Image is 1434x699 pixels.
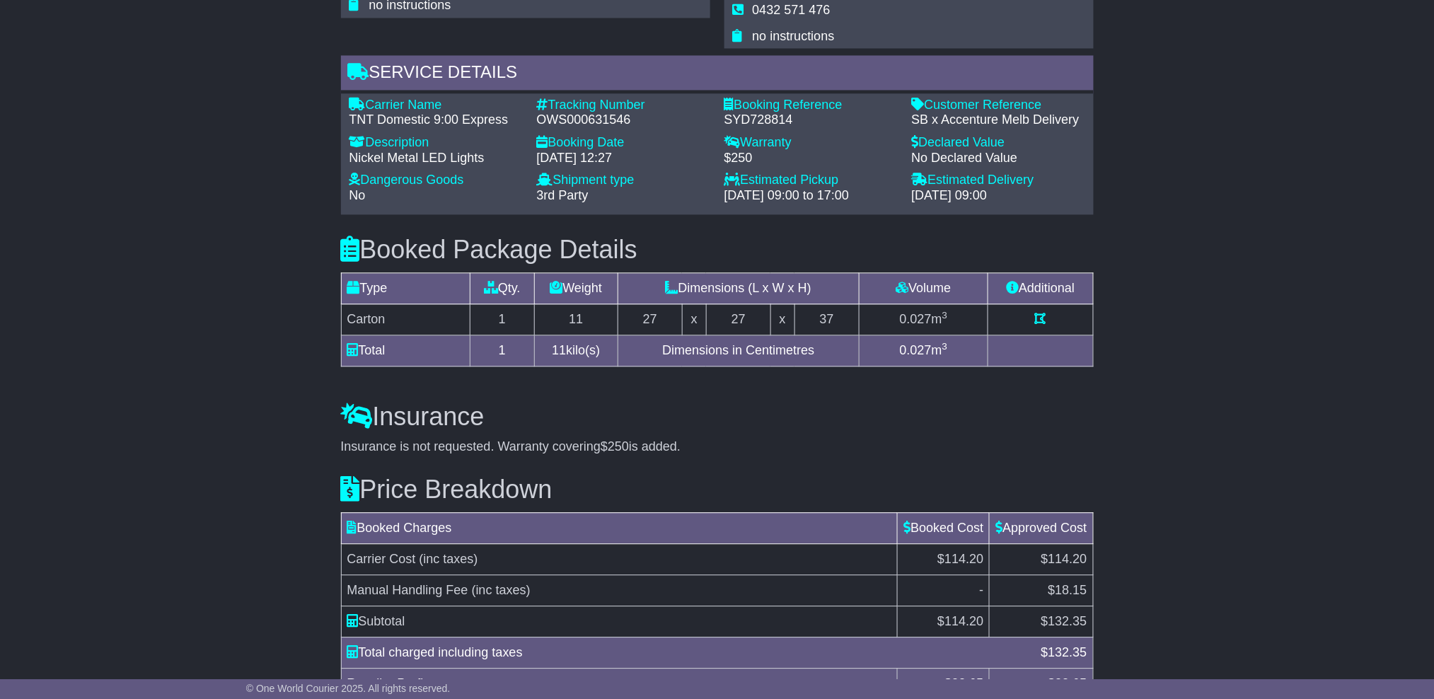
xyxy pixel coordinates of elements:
td: Weight [534,273,618,304]
div: [DATE] 09:00 [912,188,1085,204]
div: $ [1034,643,1094,662]
div: Tracking Number [537,98,710,113]
span: Carrier Cost [347,552,416,566]
td: Volume [859,273,988,304]
td: m [859,304,988,335]
td: Additional [988,273,1093,304]
div: Total charged including taxes [340,643,1034,662]
div: Booking Reference [724,98,898,113]
td: Subtotal [341,606,898,637]
span: No [349,188,366,202]
span: - [979,583,983,597]
div: Carrier Name [349,98,523,113]
div: Nickel Metal LED Lights [349,151,523,166]
div: No Declared Value [912,151,1085,166]
div: Shipment type [537,173,710,188]
span: 114.20 [944,614,983,628]
td: Booked Cost [898,512,990,543]
span: 0.027 [900,343,932,357]
div: Declared Value [912,135,1085,151]
h3: Price Breakdown [341,475,1094,504]
sup: 3 [942,341,948,352]
span: (inc taxes) [472,583,531,597]
span: 33.65 [1055,676,1087,691]
td: 27 [706,304,770,335]
td: Carton [341,304,470,335]
span: $ [944,676,983,691]
sup: 3 [942,310,948,320]
div: TNT Domestic 9:00 Express [349,112,523,128]
h3: Booked Package Details [341,236,1094,264]
span: 0.027 [900,312,932,326]
div: Customer Reference [912,98,1085,113]
span: no instructions [753,29,835,43]
td: Booked Charges [341,512,898,543]
td: 27 [618,304,682,335]
span: 11 [552,343,566,357]
div: $250 [724,151,898,166]
div: SYD728814 [724,112,898,128]
span: 3rd Party [537,188,589,202]
td: 37 [794,304,859,335]
h3: Insurance [341,403,1094,431]
span: 0432 571 476 [753,3,831,17]
td: $ [898,606,990,637]
span: $18.15 [1048,583,1087,597]
td: 11 [534,304,618,335]
div: Insurance is not requested. Warranty covering is added. [341,439,1094,455]
div: [DATE] 09:00 to 17:00 [724,188,898,204]
td: $ [990,606,1093,637]
td: Dimensions (L x W x H) [618,273,859,304]
td: 1 [470,304,534,335]
div: Booking Date [537,135,710,151]
div: Dangerous Goods [349,173,523,188]
span: Manual Handling Fee [347,583,468,597]
td: 1 [470,335,534,366]
td: Reseller Profit [341,668,898,699]
div: Estimated Pickup [724,173,898,188]
td: m [859,335,988,366]
div: Estimated Delivery [912,173,1085,188]
div: [DATE] 12:27 [537,151,710,166]
span: 132.35 [1048,645,1087,659]
span: $ [1048,676,1087,691]
td: x [682,304,706,335]
span: $114.20 [937,552,983,566]
span: 33.65 [952,676,983,691]
td: x [770,304,794,335]
div: SB x Accenture Melb Delivery [912,112,1085,128]
td: Approved Cost [990,512,1093,543]
div: OWS000631546 [537,112,710,128]
span: $250 [601,439,629,454]
div: Description [349,135,523,151]
span: © One World Courier 2025. All rights reserved. [246,683,451,694]
td: kilo(s) [534,335,618,366]
div: Service Details [341,55,1094,93]
span: (inc taxes) [420,552,478,566]
span: 132.35 [1048,614,1087,628]
td: Dimensions in Centimetres [618,335,859,366]
td: Qty. [470,273,534,304]
div: Warranty [724,135,898,151]
span: $114.20 [1041,552,1087,566]
td: Total [341,335,470,366]
td: Type [341,273,470,304]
